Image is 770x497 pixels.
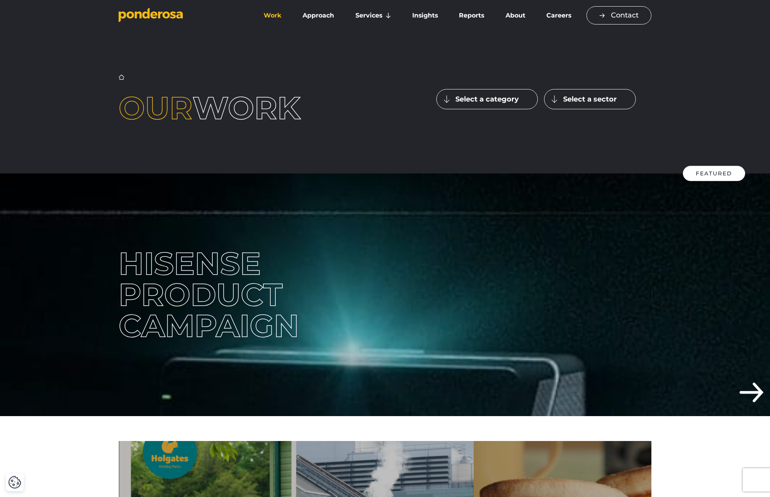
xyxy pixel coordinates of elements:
[450,7,493,24] a: Reports
[119,74,124,80] a: Home
[586,6,651,24] a: Contact
[294,7,343,24] a: Approach
[119,248,379,341] div: Hisense Product Campaign
[346,7,400,24] a: Services
[255,7,290,24] a: Work
[683,166,745,181] div: Featured
[119,93,334,124] h1: work
[8,476,21,489] button: Cookie Settings
[496,7,534,24] a: About
[119,89,192,127] span: Our
[436,89,538,109] button: Select a category
[537,7,580,24] a: Careers
[119,8,243,23] a: Go to homepage
[8,476,21,489] img: Revisit consent button
[544,89,636,109] button: Select a sector
[403,7,447,24] a: Insights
